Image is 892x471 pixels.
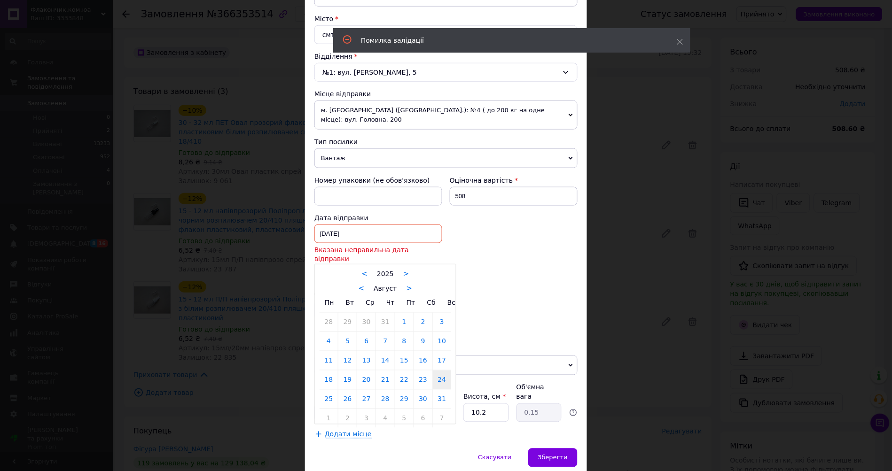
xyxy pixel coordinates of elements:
a: 26 [338,390,357,409]
a: 4 [376,409,394,428]
a: 14 [376,351,394,370]
a: 29 [338,313,357,332]
a: 29 [395,390,414,409]
a: 19 [338,371,357,389]
a: 6 [414,409,432,428]
a: 11 [320,351,338,370]
span: Август [374,285,397,293]
a: 12 [338,351,357,370]
a: 1 [395,313,414,332]
a: 2 [414,313,432,332]
a: 24 [433,371,451,389]
a: 22 [395,371,414,389]
div: Помилка валідації [361,36,653,45]
a: 31 [376,313,394,332]
a: 10 [433,332,451,351]
a: 3 [433,313,451,332]
a: 28 [376,390,394,409]
a: < [359,285,365,293]
a: > [407,285,413,293]
span: Пн [325,299,334,307]
a: > [403,270,409,278]
a: 7 [433,409,451,428]
a: 30 [414,390,432,409]
a: 20 [357,371,376,389]
a: 6 [357,332,376,351]
a: 15 [395,351,414,370]
span: Скасувати [478,454,511,461]
a: 25 [320,390,338,409]
a: 13 [357,351,376,370]
a: 27 [357,390,376,409]
a: 21 [376,371,394,389]
span: Зберегти [538,454,568,461]
span: 2025 [377,270,394,278]
span: Додати місце [325,431,372,439]
a: 3 [357,409,376,428]
span: Пт [407,299,415,307]
a: 17 [433,351,451,370]
a: 2 [338,409,357,428]
a: 30 [357,313,376,332]
a: 4 [320,332,338,351]
a: 28 [320,313,338,332]
a: 23 [414,371,432,389]
span: Сб [427,299,436,307]
a: 9 [414,332,432,351]
a: 5 [395,409,414,428]
a: 1 [320,409,338,428]
span: Вт [346,299,354,307]
a: < [362,270,368,278]
span: Ср [366,299,375,307]
a: 16 [414,351,432,370]
a: 8 [395,332,414,351]
a: 5 [338,332,357,351]
a: 31 [433,390,451,409]
span: Вс [447,299,455,307]
a: 7 [376,332,394,351]
a: 18 [320,371,338,389]
span: Чт [386,299,395,307]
